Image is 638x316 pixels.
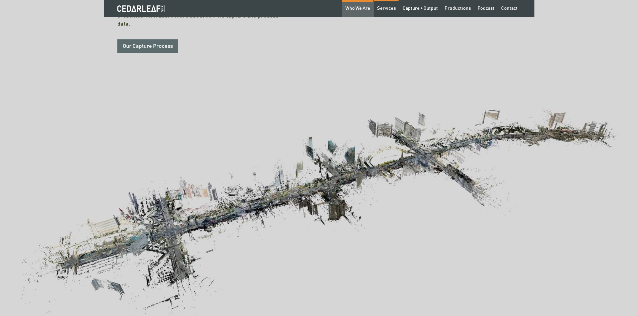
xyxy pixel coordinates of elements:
[377,5,396,12] div: Services
[117,39,178,53] a: Our Capture Process
[403,5,438,12] div: Capture + Output
[345,5,370,12] div: Who We Are
[445,5,471,12] div: Productions
[478,5,494,12] div: Podcast
[501,5,518,12] div: Contact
